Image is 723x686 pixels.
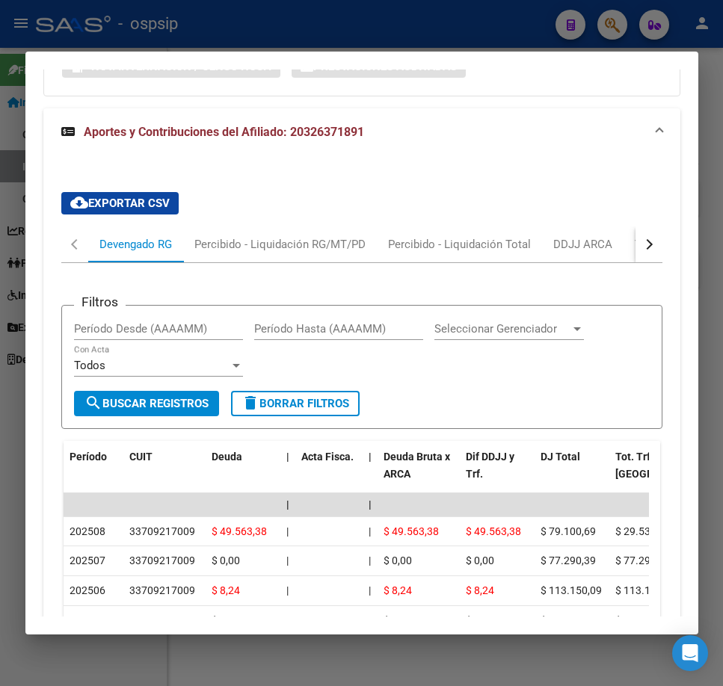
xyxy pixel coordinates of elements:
[70,554,105,566] span: 202507
[369,584,371,596] span: |
[84,397,209,410] span: Buscar Registros
[541,525,596,537] span: $ 79.100,69
[466,525,521,537] span: $ 49.563,38
[129,582,195,599] div: 33709217009
[129,451,153,463] span: CUIT
[615,584,677,596] span: $ 113.141,85
[231,391,360,416] button: Borrar Filtros
[672,635,708,671] div: Open Intercom Messenger
[129,552,195,569] div: 33709217009
[466,614,494,626] span: $ 0,00
[286,554,289,566] span: |
[378,441,460,507] datatable-header-cell: Deuda Bruta x ARCA
[615,554,671,566] span: $ 77.290,39
[369,525,371,537] span: |
[212,554,240,566] span: $ 0,00
[241,397,349,410] span: Borrar Filtros
[212,614,240,626] span: $ 0,00
[70,194,88,211] mat-icon: cloud_download
[301,451,354,463] span: Acta Fisca.
[466,584,494,596] span: $ 8,24
[70,525,105,537] span: 202508
[541,584,602,596] span: $ 113.150,09
[123,441,206,507] datatable-header-cell: CUIT
[74,359,105,372] span: Todos
[384,554,412,566] span: $ 0,00
[212,525,267,537] span: $ 49.563,38
[466,554,494,566] span: $ 0,00
[286,525,289,537] span: |
[615,451,717,480] span: Tot. Trf. [GEOGRAPHIC_DATA]
[129,523,195,540] div: 33709217009
[84,125,364,139] span: Aportes y Contribuciones del Afiliado: 20326371891
[70,584,105,596] span: 202506
[541,554,596,566] span: $ 77.290,39
[70,614,105,626] span: 202505
[384,451,450,480] span: Deuda Bruta x ARCA
[295,441,363,507] datatable-header-cell: Acta Fisca.
[74,391,219,416] button: Buscar Registros
[74,294,126,310] h3: Filtros
[369,451,372,463] span: |
[64,441,123,507] datatable-header-cell: Período
[280,441,295,507] datatable-header-cell: |
[212,584,240,596] span: $ 8,24
[99,236,172,253] div: Devengado RG
[43,108,680,156] mat-expansion-panel-header: Aportes y Contribuciones del Afiliado: 20326371891
[363,441,378,507] datatable-header-cell: |
[388,236,531,253] div: Percibido - Liquidación Total
[541,451,580,463] span: DJ Total
[70,451,107,463] span: Período
[206,441,280,507] datatable-header-cell: Deuda
[84,394,102,412] mat-icon: search
[61,192,179,214] button: Exportar CSV
[466,451,514,480] span: Dif DDJJ y Trf.
[286,498,289,510] span: |
[541,614,596,626] span: $ 75.685,51
[553,236,612,253] div: DDJJ ARCA
[535,441,609,507] datatable-header-cell: DJ Total
[615,614,671,626] span: $ 75.685,51
[434,322,570,336] span: Seleccionar Gerenciador
[286,614,289,626] span: |
[460,441,535,507] datatable-header-cell: Dif DDJJ y Trf.
[615,525,671,537] span: $ 29.537,31
[194,236,366,253] div: Percibido - Liquidación RG/MT/PD
[286,584,289,596] span: |
[384,614,412,626] span: $ 0,00
[384,584,412,596] span: $ 8,24
[70,197,170,210] span: Exportar CSV
[369,498,372,510] span: |
[129,612,195,629] div: 33709217009
[609,441,684,507] datatable-header-cell: Tot. Trf. Bruto
[286,451,289,463] span: |
[369,554,371,566] span: |
[384,525,439,537] span: $ 49.563,38
[212,451,242,463] span: Deuda
[369,614,371,626] span: |
[241,394,259,412] mat-icon: delete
